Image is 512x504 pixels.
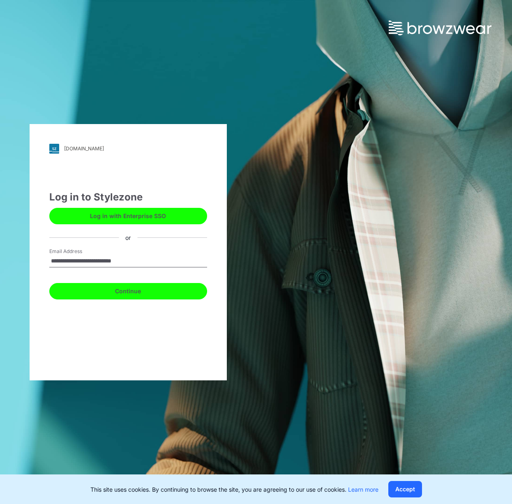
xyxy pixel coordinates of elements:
[49,208,207,224] button: Log in with Enterprise SSO
[49,283,207,299] button: Continue
[389,21,491,35] img: browzwear-logo.73288ffb.svg
[119,233,137,242] div: or
[49,144,59,154] img: svg+xml;base64,PHN2ZyB3aWR0aD0iMjgiIGhlaWdodD0iMjgiIHZpZXdCb3g9IjAgMCAyOCAyOCIgZmlsbD0ibm9uZSIgeG...
[49,190,207,205] div: Log in to Stylezone
[49,144,207,154] a: [DOMAIN_NAME]
[348,486,378,493] a: Learn more
[49,248,107,255] label: Email Address
[388,481,422,497] button: Accept
[64,145,104,152] div: [DOMAIN_NAME]
[90,485,378,494] p: This site uses cookies. By continuing to browse the site, you are agreeing to our use of cookies.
